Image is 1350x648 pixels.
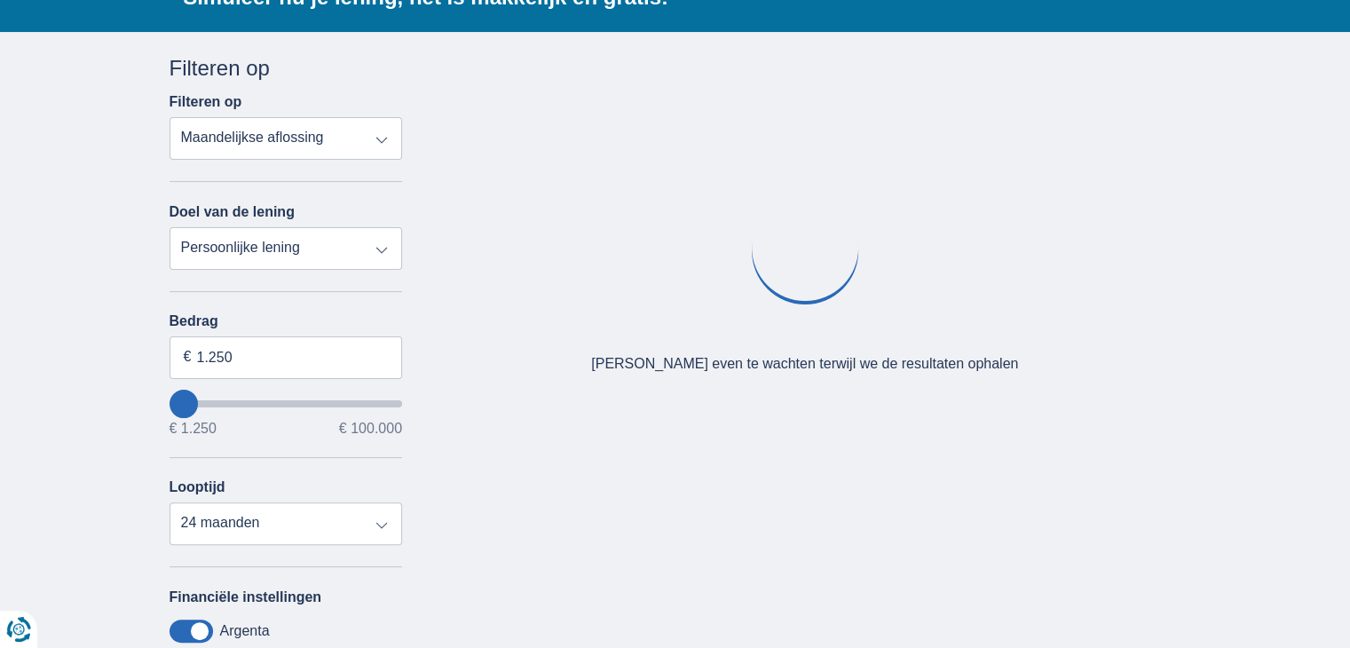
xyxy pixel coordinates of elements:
label: Doel van de lening [170,204,295,220]
span: € [184,347,192,367]
div: Filteren op [170,53,403,83]
label: Financiële instellingen [170,589,322,605]
input: wantToBorrow [170,400,403,407]
label: Bedrag [170,313,403,329]
label: Looptijd [170,479,225,495]
label: Filteren op [170,94,242,110]
span: € 1.250 [170,422,217,436]
div: [PERSON_NAME] even te wachten terwijl we de resultaten ophalen [591,354,1018,375]
span: € 100.000 [339,422,402,436]
label: Argenta [220,623,270,639]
